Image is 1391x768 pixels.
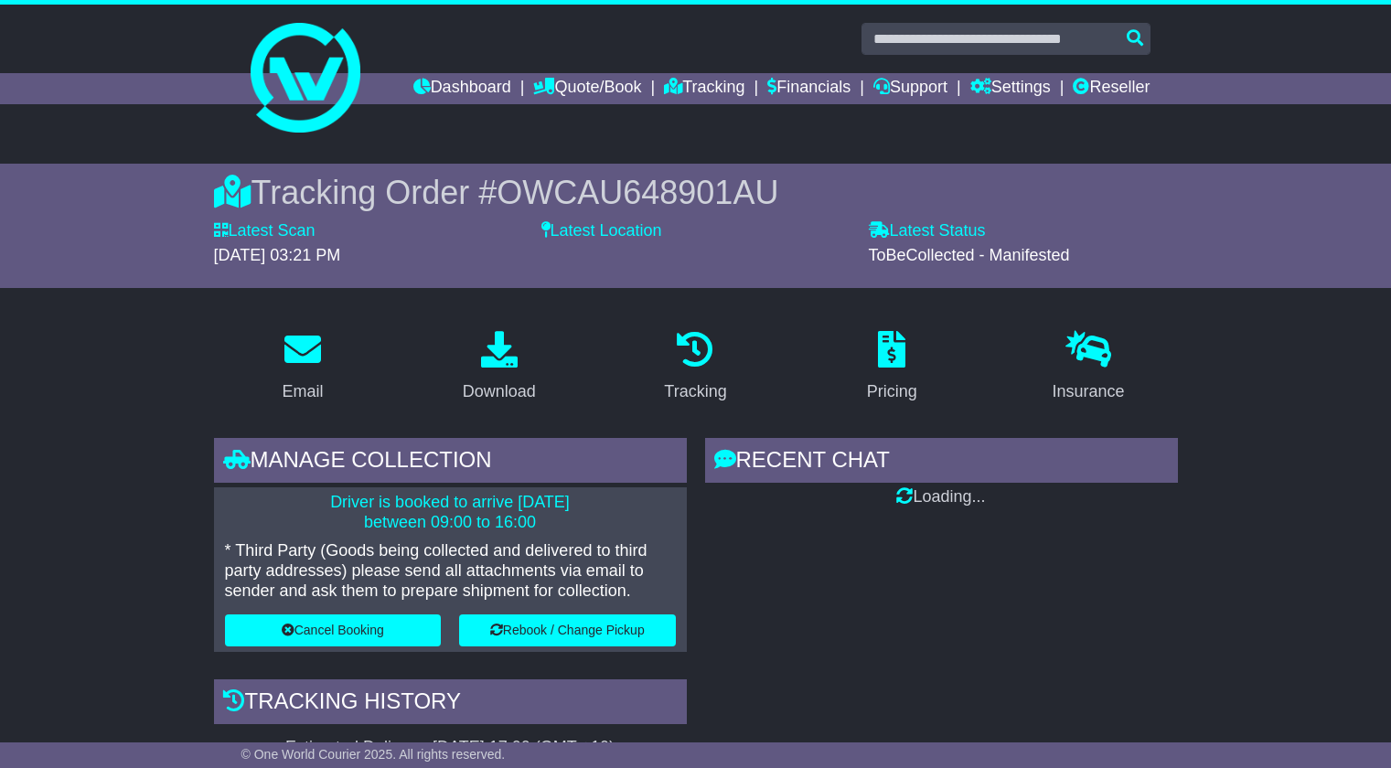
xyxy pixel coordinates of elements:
[705,487,1178,507] div: Loading...
[241,747,506,762] span: © One World Courier 2025. All rights reserved.
[270,325,335,411] a: Email
[463,379,536,404] div: Download
[873,73,947,104] a: Support
[214,738,687,758] div: Estimated Delivery -
[541,221,662,241] label: Latest Location
[664,73,744,104] a: Tracking
[214,246,341,264] span: [DATE] 03:21 PM
[214,679,687,729] div: Tracking history
[459,614,676,646] button: Rebook / Change Pickup
[214,221,316,241] label: Latest Scan
[1041,325,1137,411] a: Insurance
[497,174,778,211] span: OWCAU648901AU
[664,379,726,404] div: Tracking
[652,325,738,411] a: Tracking
[1053,379,1125,404] div: Insurance
[970,73,1051,104] a: Settings
[533,73,641,104] a: Quote/Book
[225,541,676,601] p: * Third Party (Goods being collected and delivered to third party addresses) please send all atta...
[705,438,1178,487] div: RECENT CHAT
[869,221,986,241] label: Latest Status
[413,73,511,104] a: Dashboard
[1073,73,1150,104] a: Reseller
[225,493,676,532] p: Driver is booked to arrive [DATE] between 09:00 to 16:00
[433,738,615,758] div: [DATE] 17:00 (GMT +10)
[451,325,548,411] a: Download
[282,379,323,404] div: Email
[214,173,1178,212] div: Tracking Order #
[225,614,442,646] button: Cancel Booking
[869,246,1070,264] span: ToBeCollected - Manifested
[867,379,917,404] div: Pricing
[214,438,687,487] div: Manage collection
[767,73,851,104] a: Financials
[855,325,929,411] a: Pricing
